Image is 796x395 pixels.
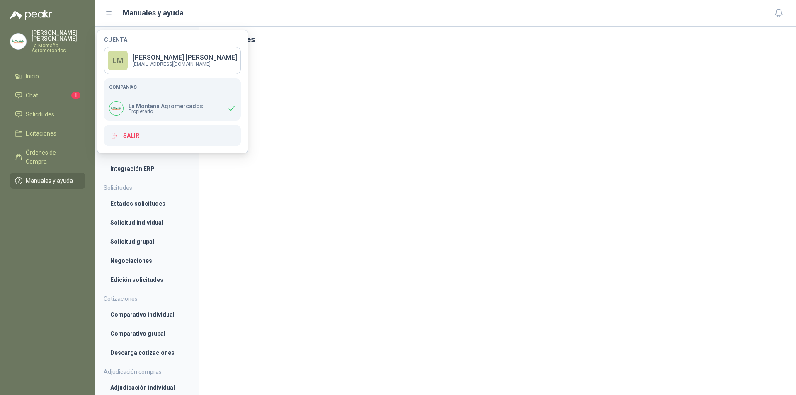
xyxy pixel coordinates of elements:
p: La Montaña Agromercados [32,43,85,53]
iframe: /1_NWeUq_n4sSPwD2ZWJ-EywGe-TZYw_P_/ [206,60,789,386]
a: Chat1 [10,87,85,103]
a: Solicitud individual [104,215,190,230]
h1: Proveedores [199,27,796,53]
a: Integración ERP [104,161,190,177]
li: Comparativo individual [110,310,184,319]
li: Descarga cotizaciones [110,348,184,357]
li: Comparativo grupal [110,329,184,338]
img: Logo peakr [10,10,52,20]
span: Inicio [26,72,39,81]
a: Estados solicitudes [104,196,190,211]
li: Adjudicación individual [110,383,184,392]
span: Órdenes de Compra [26,148,78,166]
span: Licitaciones [26,129,56,138]
a: Órdenes de Compra [10,145,85,170]
h4: Cotizaciones [104,294,190,303]
a: Edición solicitudes [104,272,190,288]
a: Inicio [10,68,85,84]
a: Solicitud grupal [104,234,190,250]
span: Manuales y ayuda [26,176,73,185]
h4: Solicitudes [104,183,190,192]
span: Solicitudes [26,110,54,119]
a: Manuales y ayuda [10,173,85,189]
li: Estados solicitudes [110,199,184,208]
li: Edición solicitudes [110,275,184,284]
span: Chat [26,91,38,100]
li: Solicitud grupal [110,237,184,246]
a: Comparativo grupal [104,326,190,342]
span: 1 [71,92,80,99]
li: Solicitud individual [110,218,184,227]
a: Negociaciones [104,253,190,269]
p: [PERSON_NAME] [PERSON_NAME] [32,30,85,41]
li: Negociaciones [110,256,184,265]
li: Integración ERP [110,164,184,173]
a: Descarga cotizaciones [104,345,190,361]
h1: Manuales y ayuda [123,7,184,19]
a: Solicitudes [10,107,85,122]
h4: Adjudicación compras [104,367,190,376]
a: Comparativo individual [104,307,190,322]
img: Company Logo [10,34,26,49]
a: Licitaciones [10,126,85,141]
